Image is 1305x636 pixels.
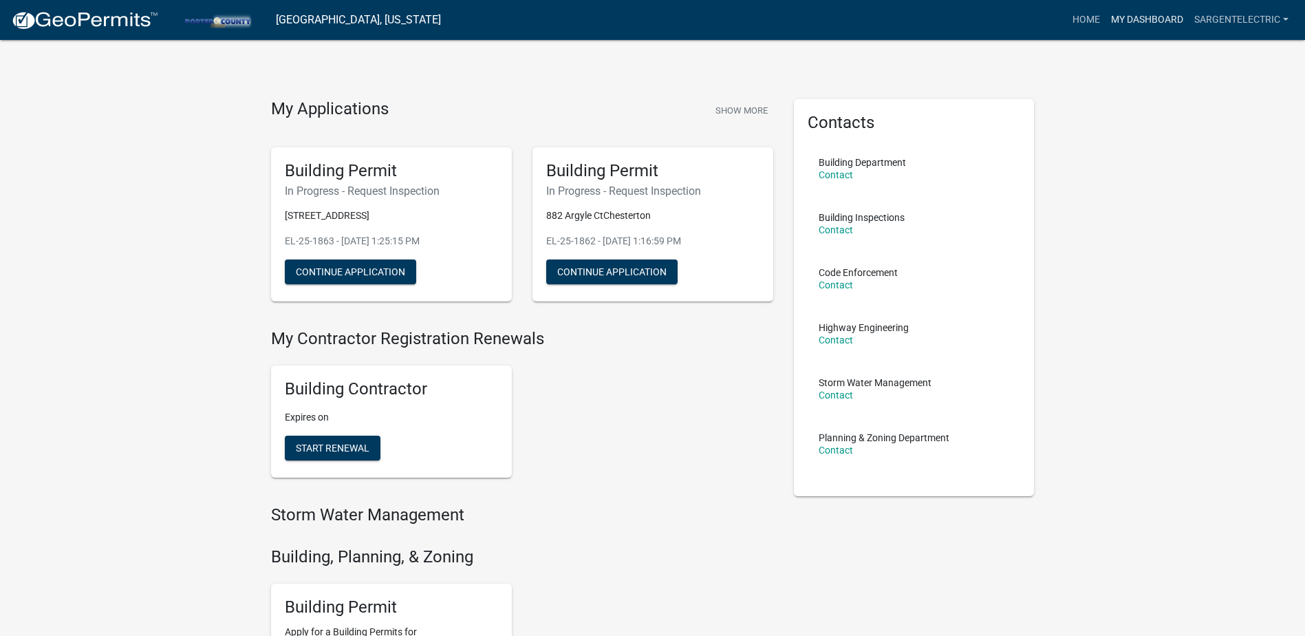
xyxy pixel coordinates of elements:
[271,99,389,120] h4: My Applications
[271,505,773,525] h4: Storm Water Management
[808,113,1021,133] h5: Contacts
[819,433,949,443] p: Planning & Zoning Department
[819,268,898,277] p: Code Enforcement
[546,209,759,223] p: 882 Argyle CtChesterton
[819,169,853,180] a: Contact
[546,184,759,198] h6: In Progress - Request Inspection
[271,329,773,489] wm-registration-list-section: My Contractor Registration Renewals
[285,184,498,198] h6: In Progress - Request Inspection
[819,323,909,332] p: Highway Engineering
[819,390,853,401] a: Contact
[285,209,498,223] p: [STREET_ADDRESS]
[1106,7,1189,33] a: My Dashboard
[546,259,678,284] button: Continue Application
[271,329,773,349] h4: My Contractor Registration Renewals
[546,234,759,248] p: EL-25-1862 - [DATE] 1:16:59 PM
[285,597,498,617] h5: Building Permit
[1067,7,1106,33] a: Home
[819,335,853,346] a: Contact
[710,99,773,122] button: Show More
[819,378,931,388] p: Storm Water Management
[1189,7,1294,33] a: SargentElectric
[819,279,853,290] a: Contact
[285,379,498,399] h5: Building Contractor
[271,547,773,567] h4: Building, Planning, & Zoning
[169,10,265,29] img: Porter County, Indiana
[819,224,853,235] a: Contact
[819,213,905,222] p: Building Inspections
[285,410,498,425] p: Expires on
[819,158,906,167] p: Building Department
[819,445,853,456] a: Contact
[285,259,416,284] button: Continue Application
[276,8,441,32] a: [GEOGRAPHIC_DATA], [US_STATE]
[285,161,498,181] h5: Building Permit
[546,161,759,181] h5: Building Permit
[285,436,380,460] button: Start Renewal
[285,234,498,248] p: EL-25-1863 - [DATE] 1:25:15 PM
[296,443,369,454] span: Start Renewal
